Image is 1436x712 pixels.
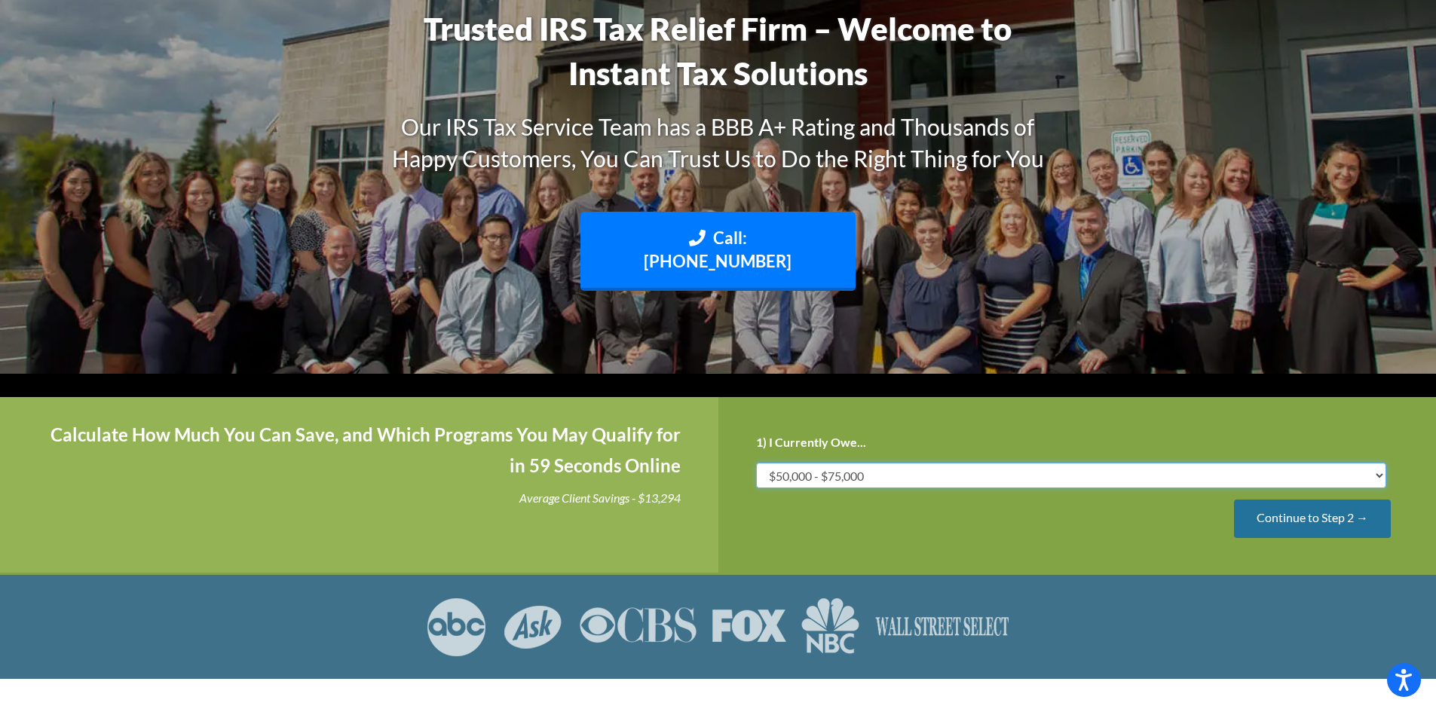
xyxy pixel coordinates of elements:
[712,597,786,656] img: FOX
[801,597,859,656] img: NBC
[502,597,564,656] img: ASK
[580,212,856,292] a: Call: [PHONE_NUMBER]
[372,111,1065,174] h3: Our IRS Tax Service Team has a BBB A+ Rating and Thousands of Happy Customers, You Can Trust Us t...
[426,597,487,656] img: ABC
[38,420,681,481] h4: Calculate How Much You Can Save, and Which Programs You May Qualify for in 59 Seconds Online
[579,597,697,656] img: CBS
[372,7,1065,96] h1: Trusted IRS Tax Relief Firm – Welcome to Instant Tax Solutions
[756,435,866,451] label: 1) I Currently Owe...
[519,490,681,505] i: Average Client Savings - $13,294
[874,597,1011,656] img: Wall Street Select
[1234,500,1391,538] input: Continue to Step 2 →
